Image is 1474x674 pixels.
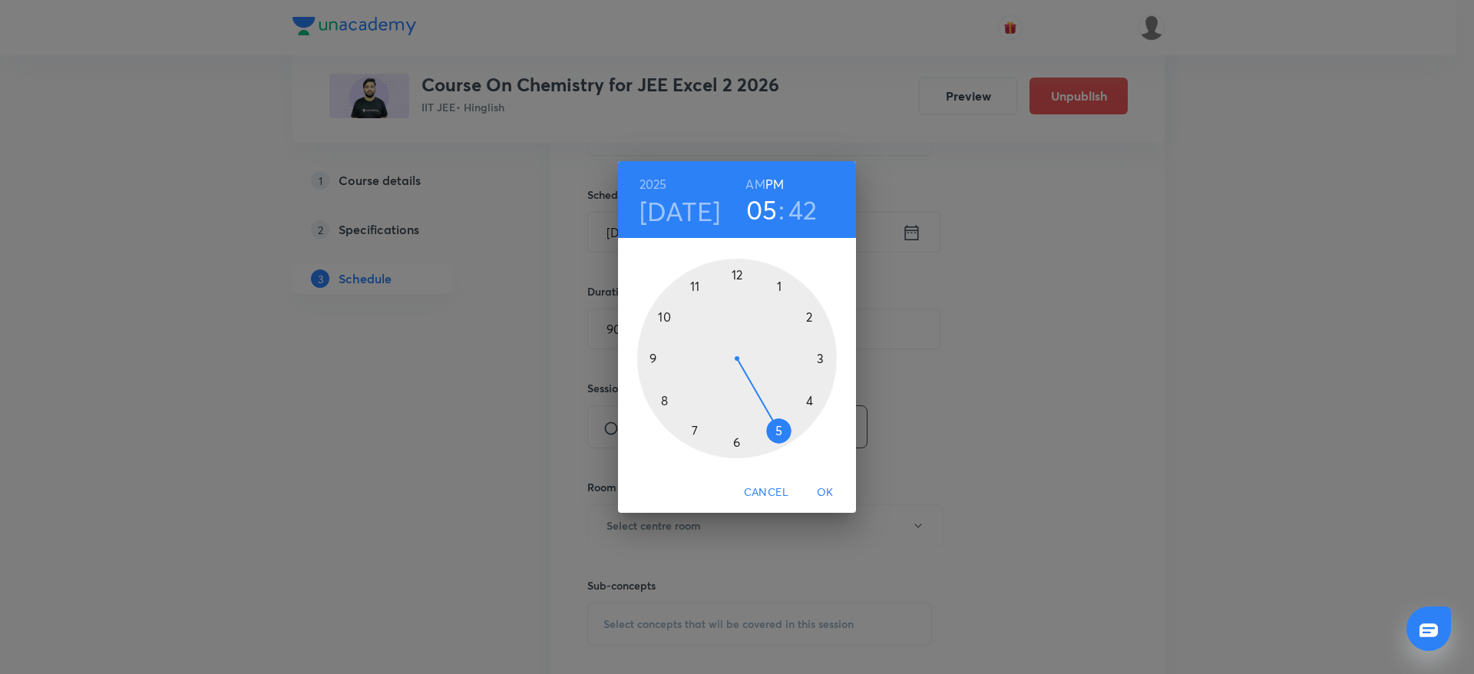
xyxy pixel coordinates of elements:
[801,478,850,507] button: OK
[778,193,785,226] h3: :
[746,193,778,226] button: 05
[738,478,795,507] button: Cancel
[765,173,784,195] button: PM
[744,483,788,502] span: Cancel
[640,173,667,195] button: 2025
[788,193,818,226] button: 42
[745,173,765,195] button: AM
[640,195,721,227] button: [DATE]
[807,483,844,502] span: OK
